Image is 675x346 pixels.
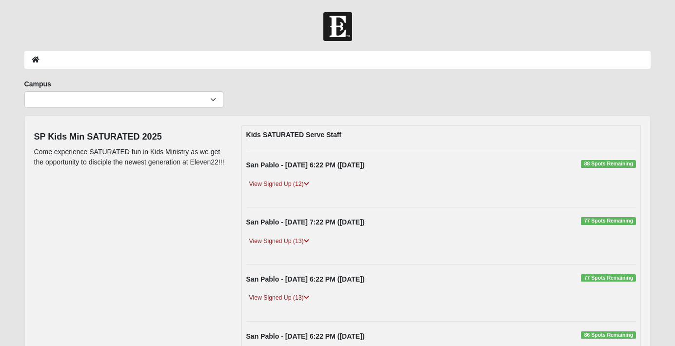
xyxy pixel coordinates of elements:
[246,131,342,139] strong: Kids SATURATED Serve Staff
[246,218,365,226] strong: San Pablo - [DATE] 7:22 PM ([DATE])
[34,147,227,167] p: Come experience SATURATED fun in Kids Ministry as we get the opportunity to disciple the newest g...
[246,179,312,189] a: View Signed Up (12)
[581,217,636,225] span: 77 Spots Remaining
[246,236,312,246] a: View Signed Up (13)
[24,79,51,89] label: Campus
[246,293,312,303] a: View Signed Up (13)
[34,132,227,142] h4: SP Kids Min SATURATED 2025
[581,274,636,282] span: 77 Spots Remaining
[246,275,365,283] strong: San Pablo - [DATE] 6:22 PM ([DATE])
[246,161,365,169] strong: San Pablo - [DATE] 6:22 PM ([DATE])
[581,160,636,168] span: 88 Spots Remaining
[323,12,352,41] img: Church of Eleven22 Logo
[246,332,365,340] strong: San Pablo - [DATE] 6:22 PM ([DATE])
[581,331,636,339] span: 86 Spots Remaining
